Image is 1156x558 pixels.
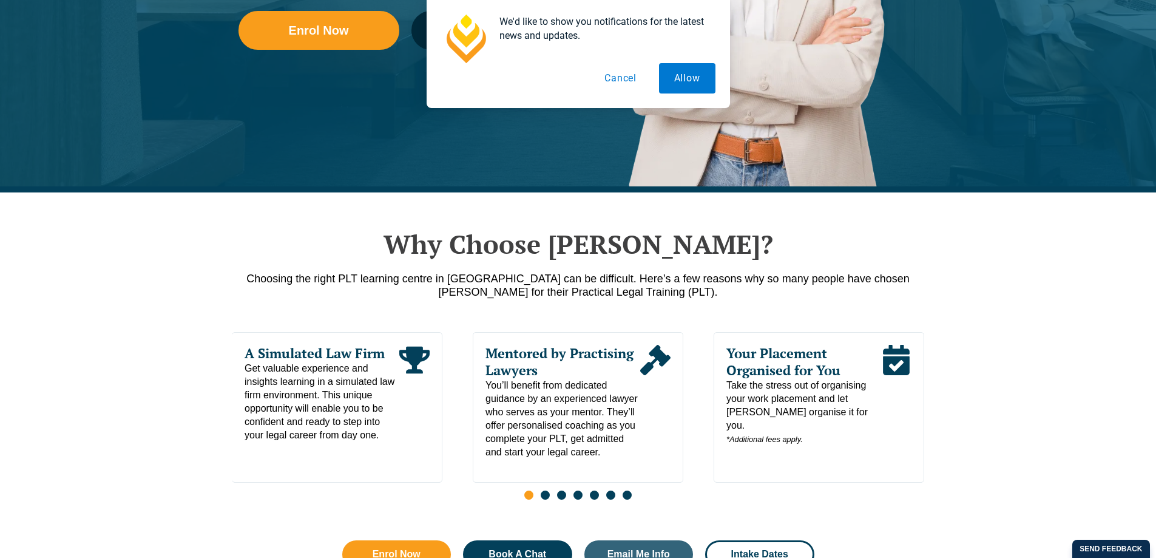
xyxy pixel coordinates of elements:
div: 3 / 7 [714,332,924,483]
span: Go to slide 7 [623,491,632,500]
h2: Why Choose [PERSON_NAME]? [232,229,924,259]
em: *Additional fees apply. [726,435,803,444]
span: Get valuable experience and insights learning in a simulated law firm environment. This unique op... [245,362,399,442]
span: Your Placement Organised for You [726,345,881,379]
span: Go to slide 4 [573,491,583,500]
span: Go to slide 6 [606,491,615,500]
span: Go to slide 5 [590,491,599,500]
div: Slides [232,332,924,507]
div: Read More [640,345,671,459]
div: Read More [881,345,911,446]
span: Mentored by Practising Lawyers [485,345,640,379]
span: Go to slide 3 [557,491,566,500]
span: Go to slide 2 [541,491,550,500]
div: We'd like to show you notifications for the latest news and updates. [490,15,715,43]
img: notification icon [441,15,490,63]
p: Choosing the right PLT learning centre in [GEOGRAPHIC_DATA] can be difficult. Here’s a few reason... [232,272,924,299]
div: Read More [399,345,430,442]
span: A Simulated Law Firm [245,345,399,362]
button: Cancel [589,63,652,94]
div: 1 / 7 [232,332,442,483]
span: Go to slide 1 [524,491,533,500]
span: Take the stress out of organising your work placement and let [PERSON_NAME] organise it for you. [726,379,881,446]
span: You’ll benefit from dedicated guidance by an experienced lawyer who serves as your mentor. They’l... [485,379,640,459]
button: Allow [659,63,715,94]
div: 2 / 7 [473,332,683,483]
